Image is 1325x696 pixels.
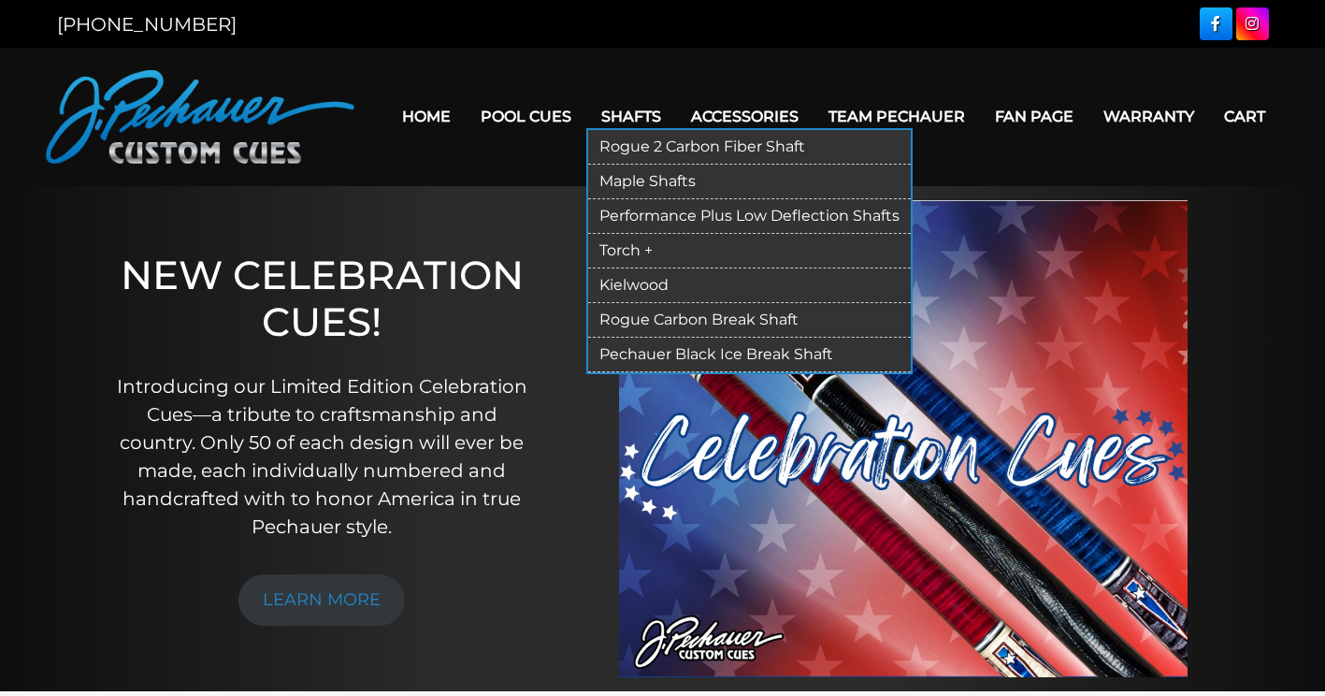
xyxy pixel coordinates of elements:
a: Maple Shafts [588,165,911,199]
a: Cart [1209,93,1280,140]
a: Performance Plus Low Deflection Shafts [588,199,911,234]
a: Home [387,93,466,140]
a: Warranty [1088,93,1209,140]
a: Rogue Carbon Break Shaft [588,303,911,338]
a: [PHONE_NUMBER] [57,13,237,36]
p: Introducing our Limited Edition Celebration Cues—a tribute to craftsmanship and country. Only 50 ... [108,372,535,541]
a: Rogue 2 Carbon Fiber Shaft [588,130,911,165]
a: Torch + [588,234,911,268]
a: Team Pechauer [814,93,980,140]
h1: NEW CELEBRATION CUES! [108,252,535,346]
img: Pechauer Custom Cues [46,70,354,164]
a: Pool Cues [466,93,586,140]
a: Pechauer Black Ice Break Shaft [588,338,911,372]
a: LEARN MORE [238,574,405,626]
a: Fan Page [980,93,1088,140]
a: Accessories [676,93,814,140]
a: Shafts [586,93,676,140]
a: Kielwood [588,268,911,303]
